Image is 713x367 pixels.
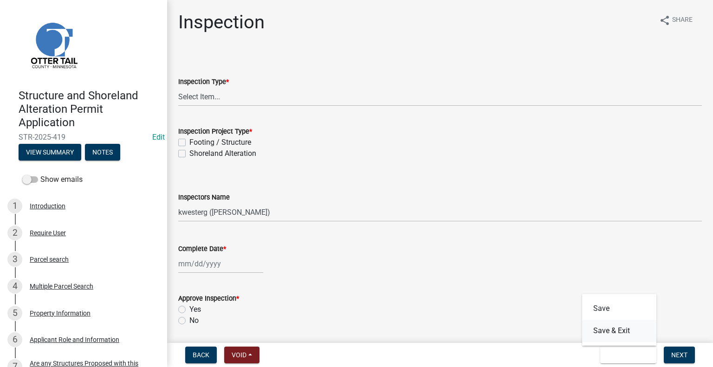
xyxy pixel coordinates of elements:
[19,10,88,79] img: Otter Tail County, Minnesota
[178,246,226,252] label: Complete Date
[30,336,119,343] div: Applicant Role and Information
[178,129,252,135] label: Inspection Project Type
[30,256,69,263] div: Parcel search
[7,306,22,321] div: 5
[582,320,656,342] button: Save & Exit
[189,137,251,148] label: Footing / Structure
[224,347,259,363] button: Void
[7,279,22,294] div: 4
[664,347,695,363] button: Next
[232,351,246,359] span: Void
[19,89,160,129] h4: Structure and Shoreland Alteration Permit Application
[582,294,656,346] div: Save & Exit
[30,310,91,316] div: Property Information
[19,149,81,157] wm-modal-confirm: Summary
[178,11,265,33] h1: Inspection
[19,144,81,161] button: View Summary
[185,347,217,363] button: Back
[7,252,22,267] div: 3
[30,230,66,236] div: Require User
[152,133,165,142] a: Edit
[30,203,65,209] div: Introduction
[672,15,693,26] span: Share
[178,296,239,302] label: Approve Inspection
[600,347,656,363] button: Save & Exit
[189,304,201,315] label: Yes
[659,15,670,26] i: share
[608,351,643,359] span: Save & Exit
[582,297,656,320] button: Save
[671,351,687,359] span: Next
[7,199,22,213] div: 1
[85,144,120,161] button: Notes
[652,11,700,29] button: shareShare
[85,149,120,157] wm-modal-confirm: Notes
[189,315,199,326] label: No
[152,133,165,142] wm-modal-confirm: Edit Application Number
[178,194,230,201] label: Inspectors Name
[30,283,93,290] div: Multiple Parcel Search
[22,174,83,185] label: Show emails
[193,351,209,359] span: Back
[189,148,256,159] label: Shoreland Alteration
[178,254,263,273] input: mm/dd/yyyy
[178,79,229,85] label: Inspection Type
[7,332,22,347] div: 6
[7,225,22,240] div: 2
[19,133,149,142] span: STR-2025-419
